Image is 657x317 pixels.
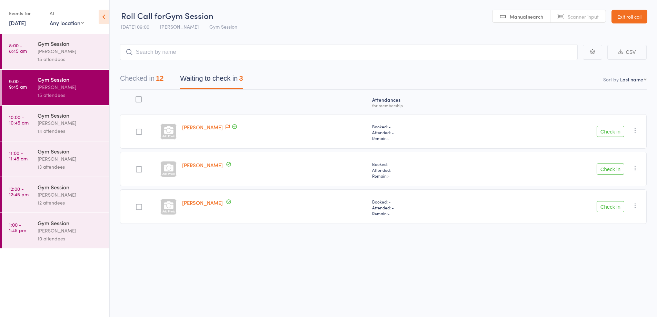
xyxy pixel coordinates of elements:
span: Attended: - [372,167,479,173]
div: 15 attendees [38,91,103,99]
time: 8:00 - 8:45 am [9,42,27,53]
div: At [50,8,84,19]
div: Gym Session [38,111,103,119]
button: Check in [597,164,624,175]
div: 10 attendees [38,235,103,242]
span: Attended: - [372,129,479,135]
span: Remain: [372,173,479,179]
a: [DATE] [9,19,26,27]
span: Remain: [372,210,479,216]
a: Exit roll call [611,10,647,23]
time: 11:00 - 11:45 am [9,150,28,161]
div: 12 [156,75,163,82]
time: 1:00 - 1:45 pm [9,222,26,233]
time: 12:00 - 12:45 pm [9,186,29,197]
span: Scanner input [568,13,599,20]
span: - [388,135,390,141]
div: Atten­dances [369,93,482,111]
a: [PERSON_NAME] [182,199,223,206]
div: Gym Session [38,147,103,155]
a: 1:00 -1:45 pmGym Session[PERSON_NAME]10 attendees [2,213,109,248]
span: [PERSON_NAME] [160,23,199,30]
input: Search by name [120,44,578,60]
div: [PERSON_NAME] [38,191,103,199]
button: Check in [597,126,624,137]
button: Waiting to check in3 [180,71,243,89]
button: Checked in12 [120,71,163,89]
div: 15 attendees [38,55,103,63]
a: 10:00 -10:45 amGym Session[PERSON_NAME]14 attendees [2,106,109,141]
button: CSV [607,45,647,60]
div: for membership [372,103,479,108]
span: Booked: - [372,161,479,167]
div: [PERSON_NAME] [38,155,103,163]
div: 14 attendees [38,127,103,135]
span: [DATE] 09:00 [121,23,149,30]
a: 9:00 -9:45 amGym Session[PERSON_NAME]15 attendees [2,70,109,105]
a: [PERSON_NAME] [182,123,223,131]
time: 9:00 - 9:45 am [9,78,27,89]
span: - [388,173,390,179]
span: Roll Call for [121,10,165,21]
div: Gym Session [38,40,103,47]
div: [PERSON_NAME] [38,83,103,91]
div: 13 attendees [38,163,103,171]
a: 11:00 -11:45 amGym Session[PERSON_NAME]13 attendees [2,141,109,177]
span: Booked: - [372,123,479,129]
div: Gym Session [38,183,103,191]
span: Attended: - [372,205,479,210]
div: Gym Session [38,219,103,227]
a: 8:00 -8:45 amGym Session[PERSON_NAME]15 attendees [2,34,109,69]
span: Gym Session [165,10,213,21]
a: [PERSON_NAME] [182,161,223,169]
div: Any location [50,19,84,27]
div: 3 [239,75,243,82]
div: Gym Session [38,76,103,83]
button: Check in [597,201,624,212]
a: 12:00 -12:45 pmGym Session[PERSON_NAME]12 attendees [2,177,109,212]
span: - [388,210,390,216]
div: 12 attendees [38,199,103,207]
span: Booked: - [372,199,479,205]
label: Sort by [603,76,619,83]
div: [PERSON_NAME] [38,119,103,127]
span: Gym Session [209,23,237,30]
div: [PERSON_NAME] [38,227,103,235]
div: Last name [620,76,643,83]
span: Remain: [372,135,479,141]
time: 10:00 - 10:45 am [9,114,29,125]
div: [PERSON_NAME] [38,47,103,55]
span: Manual search [510,13,543,20]
div: Events for [9,8,43,19]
